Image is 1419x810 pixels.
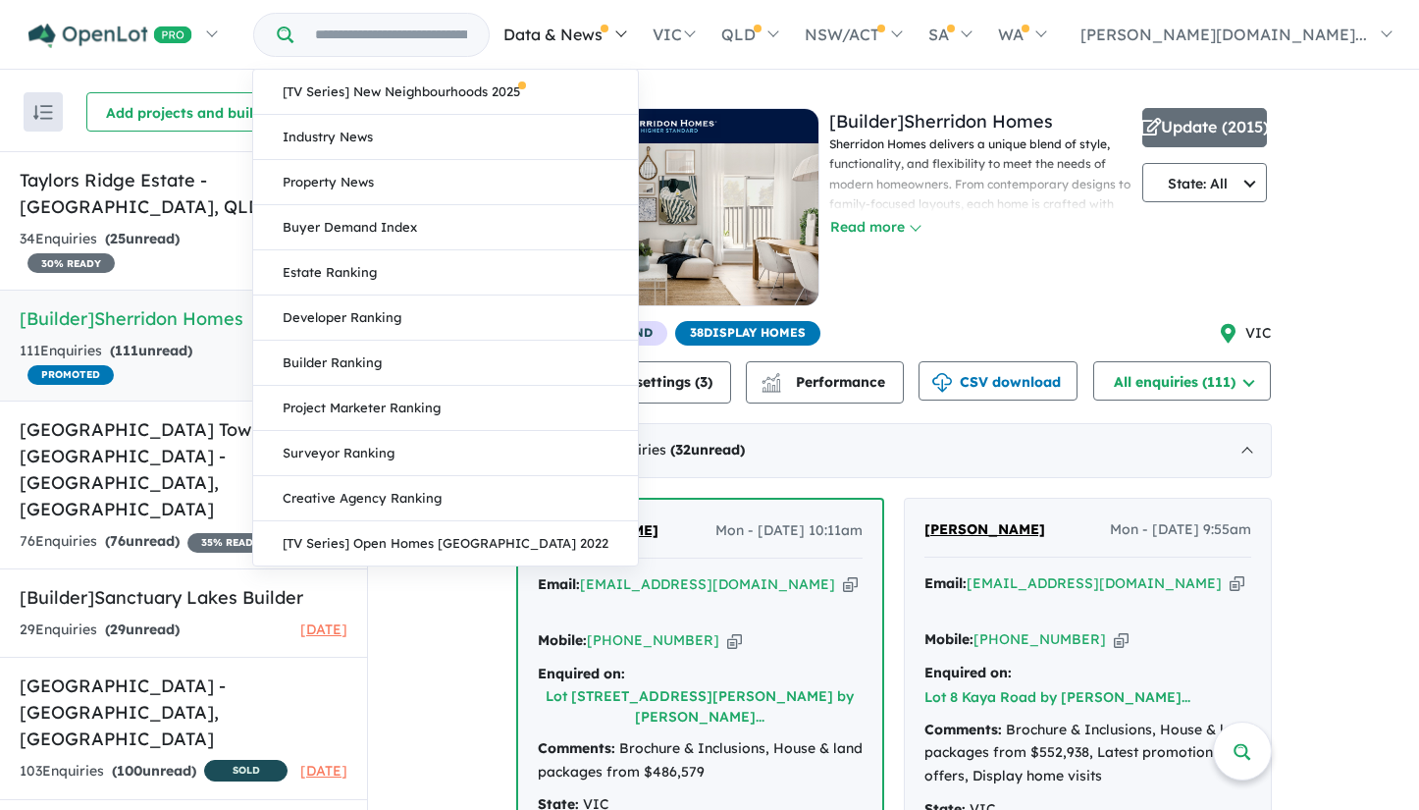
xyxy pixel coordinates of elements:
span: Mon - [DATE] 10:11am [715,519,863,543]
strong: Mobile: [538,631,587,649]
a: [Builder]Sherridon Homes [829,110,1053,133]
strong: ( unread) [110,342,192,359]
strong: Enquired on: [924,664,1012,681]
input: Try estate name, suburb, builder or developer [297,14,485,56]
span: 100 [117,762,142,780]
img: bar-chart.svg [762,379,781,392]
a: Surveyor Ranking [253,431,638,476]
a: Lot 8 Kaya Road by [PERSON_NAME]... [924,688,1190,706]
div: 111 Enquir ies [20,340,272,387]
div: Brochure & Inclusions, House & land packages from $486,579 [538,737,863,784]
a: [PHONE_NUMBER] [973,630,1106,648]
span: [PERSON_NAME] [924,520,1045,538]
img: Sherridon Homes [517,143,818,305]
button: Copy [727,630,742,651]
button: State: All [1142,163,1268,202]
span: - 32 Enquir ies [584,441,745,459]
strong: Comments: [538,739,615,757]
span: PROMOTED [27,365,114,385]
a: Builder Ranking [253,341,638,386]
strong: Comments: [924,721,1002,738]
h5: [GEOGRAPHIC_DATA] Townhomes at [GEOGRAPHIC_DATA] - [GEOGRAPHIC_DATA] , [GEOGRAPHIC_DATA] [20,416,347,522]
img: download icon [932,373,952,393]
a: Project Marketer Ranking [253,386,638,431]
img: sort.svg [33,105,53,120]
button: Copy [1114,629,1129,650]
img: Sherridon Homes [613,114,721,138]
a: Creative Agency Ranking [253,476,638,521]
img: line-chart.svg [762,373,779,384]
span: 111 [115,342,138,359]
div: Brochure & Inclusions, House & land packages from $552,938, Latest promotion & offers, Display ho... [924,719,1251,788]
span: [DATE] [300,621,347,638]
span: [DATE] [300,762,347,780]
a: Sherridon HomesSherridon Homes [516,108,819,321]
a: Buyer Demand Index [253,205,638,250]
span: SOLD [204,760,288,782]
span: Mon - [DATE] 9:55am [1110,518,1251,542]
div: 29 Enquir ies [20,619,180,642]
div: [DATE] [516,423,1272,478]
h5: [GEOGRAPHIC_DATA] - [GEOGRAPHIC_DATA] , [GEOGRAPHIC_DATA] [20,673,347,752]
div: 103 Enquir ies [20,760,288,784]
button: All enquiries (111) [1093,361,1271,401]
button: Lot 8 Kaya Road by [PERSON_NAME]... [924,687,1190,708]
a: Property News [253,160,638,205]
strong: ( unread) [112,762,196,780]
strong: ( unread) [105,230,180,247]
strong: ( unread) [105,621,180,638]
a: Developer Ranking [253,296,638,341]
h5: [Builder] Sherridon Homes [20,305,347,332]
button: Copy [843,574,858,595]
button: Add projects and builders [86,92,302,132]
button: Performance [746,361,904,404]
span: 76 [110,532,126,550]
button: Copy [1230,573,1244,594]
span: 29 [110,621,126,638]
h5: [Builder] Sanctuary Lakes Builder [20,584,347,611]
span: 38 Display Homes [675,321,820,346]
strong: ( unread) [670,441,745,459]
a: Lot [STREET_ADDRESS][PERSON_NAME] by [PERSON_NAME]... [546,687,854,726]
strong: Email: [924,574,967,592]
a: [EMAIL_ADDRESS][DOMAIN_NAME] [967,574,1222,592]
button: Lot [STREET_ADDRESS][PERSON_NAME] by [PERSON_NAME]... [538,686,863,728]
span: [PERSON_NAME][DOMAIN_NAME]... [1080,25,1367,44]
span: 35 % READY [187,533,274,553]
strong: ( unread) [105,532,180,550]
span: 3 [700,373,708,391]
strong: Mobile: [924,630,973,648]
span: Performance [764,373,885,391]
span: 25 [110,230,126,247]
a: [TV Series] Open Homes [GEOGRAPHIC_DATA] 2022 [253,521,638,566]
button: Read more [829,216,921,239]
strong: Email: [538,575,580,593]
a: Estate Ranking [253,250,638,296]
strong: Enquired on: [538,665,625,682]
img: Openlot PRO Logo White [28,24,192,48]
h5: Taylors Ridge Estate - [GEOGRAPHIC_DATA] , QLD [20,167,347,220]
a: Industry News [253,115,638,160]
button: Update (2015) [1142,108,1268,147]
a: [PHONE_NUMBER] [587,631,719,649]
span: 30 % READY [27,253,115,273]
p: Sherridon Homes delivers a unique blend of style, functionality, and flexibility to meet the need... [829,135,1132,555]
span: 32 [675,441,691,459]
a: [PERSON_NAME] [924,518,1045,542]
a: [EMAIL_ADDRESS][DOMAIN_NAME] [580,575,835,593]
div: 34 Enquir ies [20,228,270,275]
span: VIC [1245,322,1272,346]
div: 76 Enquir ies [20,530,274,554]
button: CSV download [919,361,1077,401]
a: [TV Series] New Neighbourhoods 2025 [253,70,638,115]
